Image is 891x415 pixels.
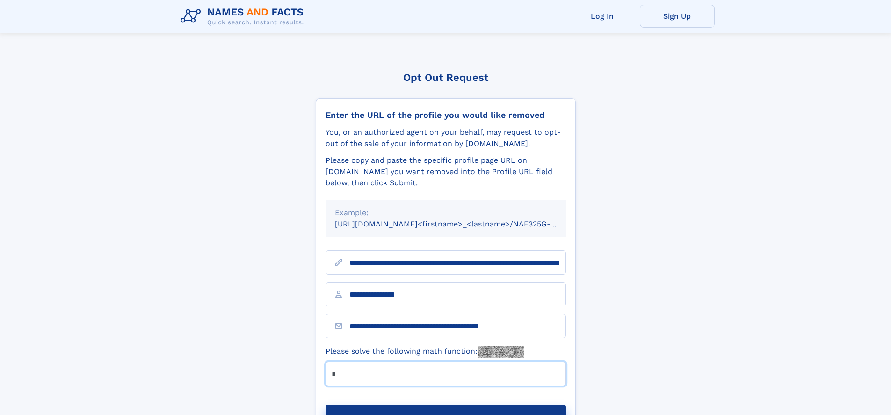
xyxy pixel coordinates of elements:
[335,207,557,218] div: Example:
[565,5,640,28] a: Log In
[326,346,524,358] label: Please solve the following math function:
[177,4,311,29] img: Logo Names and Facts
[326,155,566,189] div: Please copy and paste the specific profile page URL on [DOMAIN_NAME] you want removed into the Pr...
[326,110,566,120] div: Enter the URL of the profile you would like removed
[640,5,715,28] a: Sign Up
[335,219,584,228] small: [URL][DOMAIN_NAME]<firstname>_<lastname>/NAF325G-xxxxxxxx
[326,127,566,149] div: You, or an authorized agent on your behalf, may request to opt-out of the sale of your informatio...
[316,72,576,83] div: Opt Out Request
